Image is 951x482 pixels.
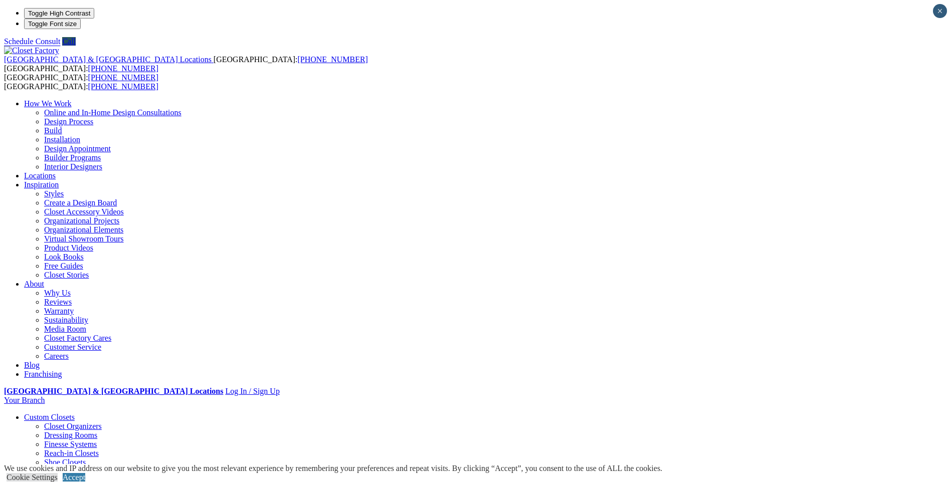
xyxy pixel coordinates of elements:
a: [PHONE_NUMBER] [88,64,158,73]
a: Finesse Systems [44,440,97,448]
a: Closet Factory Cares [44,334,111,342]
a: Free Guides [44,262,83,270]
a: Why Us [44,289,71,297]
button: Close [933,4,947,18]
a: [GEOGRAPHIC_DATA] & [GEOGRAPHIC_DATA] Locations [4,55,214,64]
a: Online and In-Home Design Consultations [44,108,181,117]
span: Toggle Font size [28,20,77,28]
a: Call [62,37,76,46]
a: Reach-in Closets [44,449,99,457]
a: Inspiration [24,180,59,189]
a: Design Appointment [44,144,111,153]
a: Interior Designers [44,162,102,171]
a: Your Branch [4,396,45,404]
a: Accept [63,473,85,481]
a: [PHONE_NUMBER] [88,82,158,91]
a: Builder Programs [44,153,101,162]
a: Customer Service [44,343,101,351]
a: [PHONE_NUMBER] [88,73,158,82]
a: Design Process [44,117,93,126]
a: Schedule Consult [4,37,60,46]
a: How We Work [24,99,72,108]
a: Create a Design Board [44,198,117,207]
a: Media Room [44,325,86,333]
a: Product Videos [44,244,93,252]
a: Franchising [24,370,62,378]
a: About [24,280,44,288]
a: Virtual Showroom Tours [44,234,124,243]
span: Toggle High Contrast [28,10,90,17]
a: Installation [44,135,80,144]
a: Shoe Closets [44,458,86,466]
a: Warranty [44,307,74,315]
span: [GEOGRAPHIC_DATA]: [GEOGRAPHIC_DATA]: [4,55,368,73]
button: Toggle Font size [24,19,81,29]
a: Custom Closets [24,413,75,421]
a: Reviews [44,298,72,306]
span: [GEOGRAPHIC_DATA] & [GEOGRAPHIC_DATA] Locations [4,55,212,64]
a: Closet Accessory Videos [44,207,124,216]
a: Locations [24,171,56,180]
span: [GEOGRAPHIC_DATA]: [GEOGRAPHIC_DATA]: [4,73,158,91]
a: [GEOGRAPHIC_DATA] & [GEOGRAPHIC_DATA] Locations [4,387,223,395]
a: Careers [44,352,69,360]
div: We use cookies and IP address on our website to give you the most relevant experience by remember... [4,464,662,473]
a: Build [44,126,62,135]
a: Organizational Projects [44,216,119,225]
a: Look Books [44,253,84,261]
img: Closet Factory [4,46,59,55]
a: Cookie Settings [7,473,58,481]
a: Organizational Elements [44,225,123,234]
button: Toggle High Contrast [24,8,94,19]
a: Closet Stories [44,271,89,279]
a: Blog [24,361,40,369]
a: Closet Organizers [44,422,102,430]
a: Styles [44,189,64,198]
a: Log In / Sign Up [225,387,279,395]
a: Dressing Rooms [44,431,97,439]
a: [PHONE_NUMBER] [297,55,367,64]
a: Sustainability [44,316,88,324]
